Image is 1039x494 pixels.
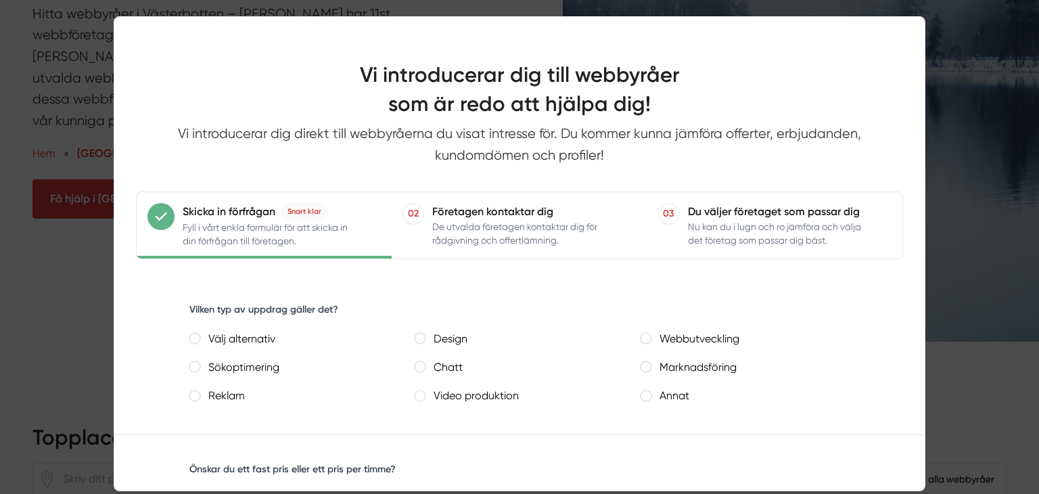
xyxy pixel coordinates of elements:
nav: Progress [114,192,925,259]
p: Företagen kontaktar dig [432,203,636,220]
label: Sökoptimering [200,358,398,378]
label: Önskar du ett fast pris eller ett pris per timme? [189,464,396,474]
p: Du väljer företaget som passar dig [688,203,892,220]
p: Vi introducerar dig direkt till webbyråerna du visat intresse för. Du kommer kunna jämföra offert... [147,123,892,173]
span: De utvalda företagen kontaktar dig för rådgivning och offertlämning. [432,220,616,247]
span: Fyll i vårt enkla formulär för att skicka in din förfrågan till företagen. [183,221,361,248]
h4: Vi introducerar dig till webbyråer som är redo att hjälpa dig! [147,60,892,123]
label: Vilken typ av uppdrag gäller det? [189,304,338,315]
span: 03 [663,207,674,221]
label: Webbutveckling [651,330,850,349]
p: Skicka in förfrågan [183,203,275,220]
label: Chatt [425,358,624,378]
span: Snart klar [281,203,328,221]
label: Marknadsföring [651,358,850,378]
label: Annat [651,386,850,406]
label: Video produktion [425,386,624,406]
label: Design [425,330,624,349]
span: Nu kan du i lugn och ro jämföra och välja det företag som passar dig bäst. [688,220,871,247]
label: Reklam [200,386,398,406]
label: Välj alternativ [200,330,398,349]
span: 02 [408,207,419,221]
